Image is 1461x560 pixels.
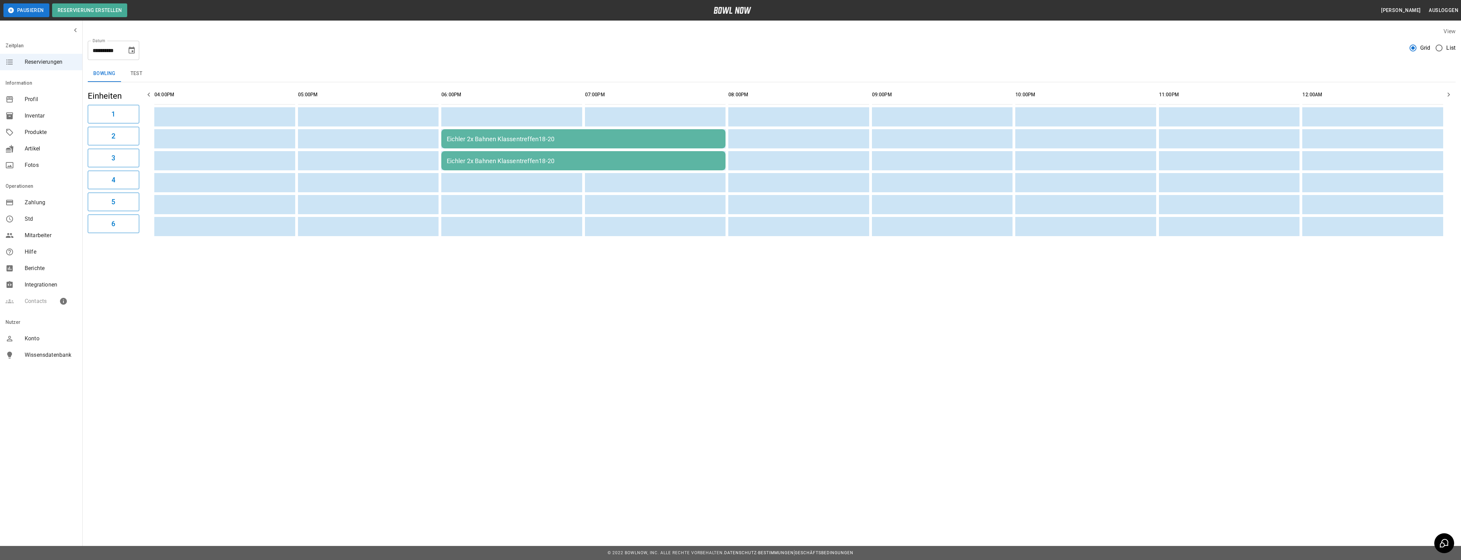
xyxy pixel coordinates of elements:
button: Reservierung erstellen [52,3,128,17]
span: Wissensdatenbank [25,351,77,359]
span: Mitarbeiter [25,231,77,240]
th: 07:00PM [585,85,726,105]
button: Pausieren [3,3,49,17]
h6: 5 [111,196,115,207]
button: 5 [88,193,139,211]
th: 09:00PM [872,85,1013,105]
th: 10:00PM [1015,85,1156,105]
button: Choose date, selected date is 10. Okt. 2025 [125,44,139,57]
div: Eichler 2x Bahnen Klassentreffen18-20 [447,135,720,143]
button: test [121,65,152,82]
h6: 6 [111,218,115,229]
button: 3 [88,149,139,167]
span: Berichte [25,264,77,272]
span: Grid [1420,44,1430,52]
span: Reservierungen [25,58,77,66]
th: 05:00PM [298,85,439,105]
span: List [1446,44,1456,52]
span: Produkte [25,128,77,136]
span: Std [25,215,77,223]
div: inventory tabs [88,65,1456,82]
span: Konto [25,334,77,343]
th: 08:00PM [728,85,869,105]
span: Zahlung [25,198,77,207]
th: 12:00AM [1302,85,1443,105]
span: Integrationen [25,281,77,289]
h5: Einheiten [88,90,139,101]
span: Fotos [25,161,77,169]
a: Geschäftsbedingungen [795,550,853,555]
button: Ausloggen [1426,4,1461,17]
h6: 3 [111,153,115,163]
button: 4 [88,171,139,189]
th: 11:00PM [1159,85,1300,105]
div: Eichler 2x Bahnen Klassentreffen18-20 [447,157,720,165]
span: Profil [25,95,77,104]
span: Artikel [25,145,77,153]
table: sticky table [152,82,1446,239]
h6: 1 [111,109,115,120]
span: Inventar [25,112,77,120]
th: 04:00PM [154,85,295,105]
label: View [1444,28,1456,35]
img: logo [714,7,751,14]
th: 06:00PM [441,85,582,105]
button: [PERSON_NAME] [1378,4,1423,17]
span: © 2022 BowlNow, Inc. Alle Rechte vorbehalten. [608,550,724,555]
button: 1 [88,105,139,123]
button: 6 [88,215,139,233]
span: Hilfe [25,248,77,256]
button: Bowling [88,65,121,82]
a: Datenschutz-Bestimmungen [724,550,794,555]
h6: 4 [111,174,115,185]
button: 2 [88,127,139,145]
h6: 2 [111,131,115,142]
